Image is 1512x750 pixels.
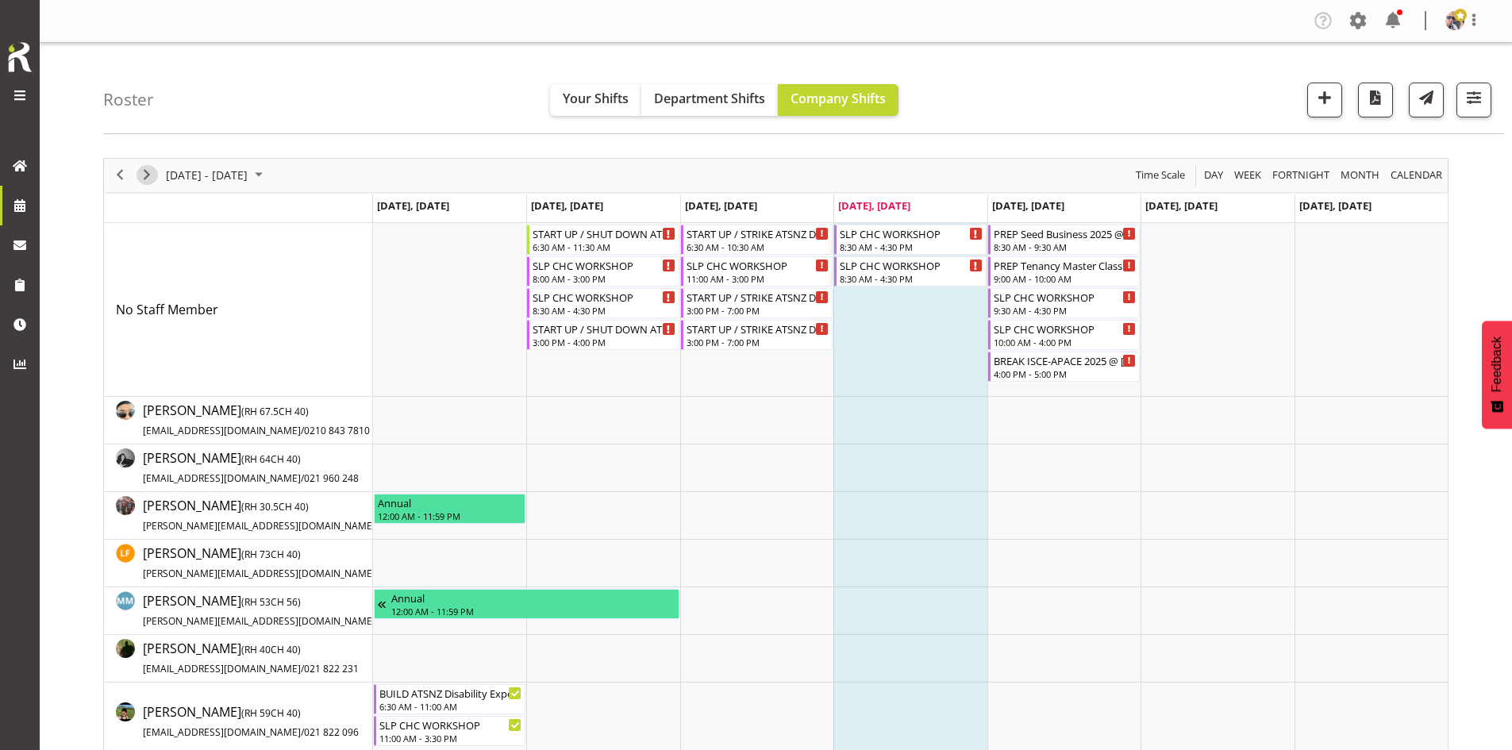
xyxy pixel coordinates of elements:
div: START UP / SHUT DOWN ATSNZ Disability Expo 2025 @ [GEOGRAPHIC_DATA] On Site @ 0700 [533,321,675,337]
div: 11:00 AM - 3:30 PM [379,732,521,744]
span: 021 822 096 [304,725,359,739]
span: 0210 843 7810 [304,424,370,437]
a: [PERSON_NAME](RH 73CH 40)[PERSON_NAME][EMAIL_ADDRESS][DOMAIN_NAME] [143,544,433,582]
div: 3:00 PM - 7:00 PM [687,336,829,348]
div: previous period [106,159,133,192]
td: Hayden Watts resource [104,444,373,492]
div: No Staff Member"s event - START UP / SHUT DOWN ATSNZ Disability Expo 2025 @ Wigram Airforce Museu... [527,320,679,350]
td: Micah Hetrick resource [104,635,373,683]
a: [PERSON_NAME](RH 64CH 40)[EMAIL_ADDRESS][DOMAIN_NAME]/021 960 248 [143,448,359,487]
div: Rosey McKimmie"s event - BUILD ATSNZ Disability Expo 2025 @ Wigram Airforce Museum On Site @ 0700... [374,684,525,714]
td: Jesse Hawira resource [104,492,373,540]
span: 021 822 231 [304,662,359,675]
span: [DATE], [DATE] [992,198,1064,213]
div: Matt McFarlane"s event - Annual Begin From Friday, August 15, 2025 at 12:00:00 AM GMT+12:00 Ends ... [374,589,679,619]
span: [DATE], [DATE] [838,198,910,213]
button: Feedback - Show survey [1482,321,1512,429]
div: BUILD ATSNZ Disability Expo 2025 @ [GEOGRAPHIC_DATA] On Site @ 0700 [379,685,521,701]
div: August 18 - 24, 2025 [160,159,272,192]
span: [DATE] - [DATE] [164,165,249,185]
span: [PERSON_NAME] [143,402,370,438]
div: No Staff Member"s event - SLP CHC WORKSHOP Begin From Thursday, August 21, 2025 at 8:30:00 AM GMT... [834,225,986,255]
div: START UP / SHUT DOWN ATSNZ Disability Expo 2025 @ [GEOGRAPHIC_DATA] On Site @ 0700 [533,225,675,241]
div: No Staff Member"s event - PREP Seed Business 2025 @ Te Workshop Begin From Friday, August 22, 202... [988,225,1140,255]
span: No Staff Member [116,301,218,318]
span: [DATE], [DATE] [1145,198,1218,213]
img: Rosterit icon logo [4,40,36,75]
div: 12:00 AM - 11:59 PM [378,510,521,522]
div: 3:00 PM - 4:00 PM [533,336,675,348]
div: 8:00 AM - 3:00 PM [533,272,675,285]
div: No Staff Member"s event - PREP Tenancy Master Class 2025 CHC @ Begin From Friday, August 22, 2025... [988,256,1140,287]
span: [PERSON_NAME] [143,703,359,740]
div: next period [133,159,160,192]
button: Department Shifts [641,84,778,116]
span: RH 64 [244,452,271,466]
a: [PERSON_NAME](RH 40CH 40)[EMAIL_ADDRESS][DOMAIN_NAME]/021 822 231 [143,639,359,677]
span: [PERSON_NAME] [143,592,433,629]
span: [DATE], [DATE] [531,198,603,213]
button: Fortnight [1270,165,1333,185]
span: [PERSON_NAME] [143,640,359,676]
div: 6:30 AM - 11:00 AM [379,700,521,713]
span: Feedback [1490,337,1504,392]
span: [PERSON_NAME][EMAIL_ADDRESS][DOMAIN_NAME] [143,614,375,628]
span: [EMAIL_ADDRESS][DOMAIN_NAME] [143,662,301,675]
button: Timeline Day [1202,165,1226,185]
td: No Staff Member resource [104,223,373,397]
div: No Staff Member"s event - SLP CHC WORKSHOP Begin From Thursday, August 21, 2025 at 8:30:00 AM GMT... [834,256,986,287]
td: Matt McFarlane resource [104,587,373,635]
span: [EMAIL_ADDRESS][DOMAIN_NAME] [143,725,301,739]
td: Lance Ferguson resource [104,540,373,587]
button: Your Shifts [550,84,641,116]
span: / [301,424,304,437]
span: Department Shifts [654,90,765,107]
a: [PERSON_NAME](RH 67.5CH 40)[EMAIL_ADDRESS][DOMAIN_NAME]/0210 843 7810 [143,401,370,439]
div: No Staff Member"s event - SLP CHC WORKSHOP Begin From Wednesday, August 20, 2025 at 11:00:00 AM G... [681,256,833,287]
div: 6:30 AM - 11:30 AM [533,240,675,253]
span: Fortnight [1271,165,1331,185]
span: [PERSON_NAME] [143,497,433,533]
span: RH 53 [244,595,271,609]
button: Time Scale [1133,165,1188,185]
button: Download a PDF of the roster according to the set date range. [1358,83,1393,117]
button: Next [137,165,158,185]
span: [DATE], [DATE] [377,198,449,213]
div: No Staff Member"s event - START UP / STRIKE ATSNZ Disability Expo 2025 @ Wigram Airforce Museum O... [681,288,833,318]
button: Timeline Week [1232,165,1264,185]
a: [PERSON_NAME](RH 59CH 40)[EMAIL_ADDRESS][DOMAIN_NAME]/021 822 096 [143,702,359,740]
div: PREP Tenancy Master Class 2025 CHC @ [994,257,1136,273]
div: SLP CHC WORKSHOP [994,289,1136,305]
span: Week [1233,165,1263,185]
div: 9:30 AM - 4:30 PM [994,304,1136,317]
div: 4:00 PM - 5:00 PM [994,367,1136,380]
div: Annual [391,590,675,606]
span: [EMAIL_ADDRESS][DOMAIN_NAME] [143,471,301,485]
span: [EMAIL_ADDRESS][DOMAIN_NAME] [143,424,301,437]
div: START UP / STRIKE ATSNZ Disability Expo 2025 @ [GEOGRAPHIC_DATA] On Site @ 0700 [687,321,829,337]
div: Jesse Hawira"s event - Annual Begin From Monday, August 18, 2025 at 12:00:00 AM GMT+12:00 Ends At... [374,494,525,524]
div: 12:00 AM - 11:59 PM [391,605,675,617]
span: ( CH 40) [241,706,301,720]
div: PREP Seed Business 2025 @ Te Workshop [994,225,1136,241]
td: Aof Anujarawat resource [104,397,373,444]
div: SLP CHC WORKSHOP [840,225,982,241]
div: Rosey McKimmie"s event - SLP CHC WORKSHOP Begin From Monday, August 18, 2025 at 11:00:00 AM GMT+1... [374,716,525,746]
div: Annual [378,494,521,510]
span: [PERSON_NAME] [143,544,433,581]
span: [DATE], [DATE] [1299,198,1372,213]
span: [PERSON_NAME][EMAIL_ADDRESS][DOMAIN_NAME] [143,567,375,580]
div: No Staff Member"s event - START UP / STRIKE ATSNZ Disability Expo 2025 @ Wigram Airforce Museum O... [681,225,833,255]
div: No Staff Member"s event - START UP / SHUT DOWN ATSNZ Disability Expo 2025 @ Wigram Airforce Museu... [527,225,679,255]
span: ( CH 40) [241,548,301,561]
div: START UP / STRIKE ATSNZ Disability Expo 2025 @ [GEOGRAPHIC_DATA] On Site @ 0700 [687,289,829,305]
div: 8:30 AM - 4:30 PM [840,240,982,253]
div: No Staff Member"s event - SLP CHC WORKSHOP Begin From Tuesday, August 19, 2025 at 8:00:00 AM GMT+... [527,256,679,287]
span: ( CH 40) [241,452,301,466]
button: Filter Shifts [1456,83,1491,117]
div: SLP CHC WORKSHOP [994,321,1136,337]
div: 6:30 AM - 10:30 AM [687,240,829,253]
div: SLP CHC WORKSHOP [533,289,675,305]
span: Your Shifts [563,90,629,107]
span: RH 73 [244,548,271,561]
